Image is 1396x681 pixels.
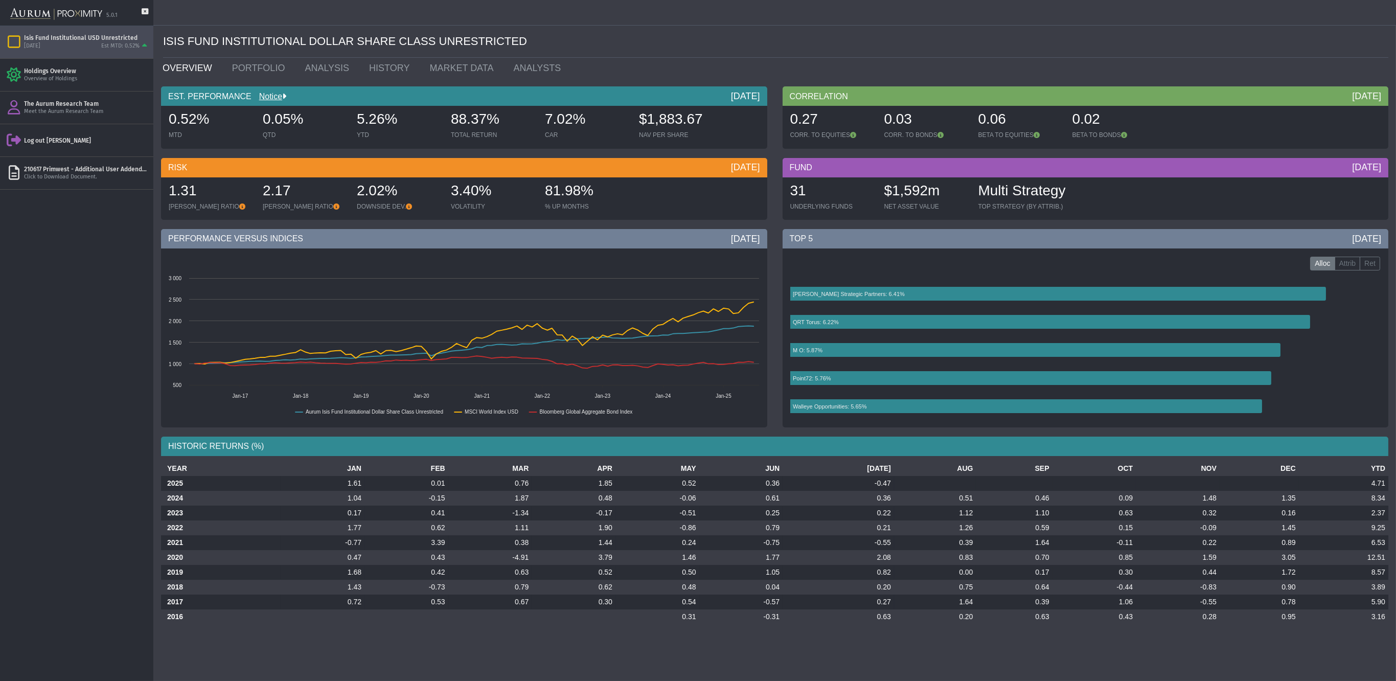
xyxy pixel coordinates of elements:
div: 0.06 [978,109,1062,131]
div: PERFORMANCE VERSUS INDICES [161,229,767,248]
td: 0.63 [448,565,532,580]
td: 0.62 [532,580,615,595]
label: Ret [1360,257,1380,271]
text: 3 000 [169,276,181,281]
div: TOP STRATEGY (BY ATTRIB.) [978,202,1066,211]
div: Meet the Aurum Research Team [24,108,149,116]
text: Aurum Isis Fund Institutional Dollar Share Class Unrestricted [306,409,443,415]
td: 1.11 [448,520,532,535]
td: 0.24 [615,535,699,550]
div: YTD [357,131,441,139]
td: 0.51 [894,491,976,506]
div: 81.98% [545,181,629,202]
th: 2016 [161,609,281,624]
td: 0.30 [532,595,615,609]
span: 0.52% [169,111,209,127]
td: 0.83 [894,550,976,565]
th: OCT [1052,461,1136,476]
td: 0.62 [364,520,448,535]
td: 0.09 [1052,491,1136,506]
td: 1.85 [532,476,615,491]
div: [PERSON_NAME] RATIO [169,202,253,211]
td: 0.21 [783,520,894,535]
td: 1.90 [532,520,615,535]
td: 0.17 [281,506,364,520]
th: 2017 [161,595,281,609]
td: -0.55 [783,535,894,550]
div: 210617 Primwest - Additional User Addendum - [PERSON_NAME].pdf [24,165,149,173]
div: [DATE] [731,233,760,245]
th: YTD [1299,461,1388,476]
td: 1.77 [699,550,783,565]
text: QRT Torus: 6.22% [793,319,839,325]
td: -0.77 [281,535,364,550]
td: 1.72 [1220,565,1299,580]
th: 2022 [161,520,281,535]
td: 1.43 [281,580,364,595]
div: QTD [263,131,347,139]
a: ANALYSTS [506,58,573,78]
td: 1.45 [1220,520,1299,535]
td: 0.61 [699,491,783,506]
td: 1.44 [532,535,615,550]
td: 0.75 [894,580,976,595]
td: -0.31 [699,609,783,624]
th: MAY [615,461,699,476]
td: 0.17 [976,565,1052,580]
th: APR [532,461,615,476]
th: 2021 [161,535,281,550]
a: OVERVIEW [155,58,224,78]
td: 0.63 [1052,506,1136,520]
td: 0.20 [783,580,894,595]
td: -0.55 [1136,595,1220,609]
div: Log out [PERSON_NAME] [24,137,149,145]
text: Jan-19 [353,393,369,399]
td: 1.64 [976,535,1052,550]
text: [PERSON_NAME] Strategic Partners: 6.41% [793,291,905,297]
td: 1.26 [894,520,976,535]
text: Bloomberg Global Aggregate Bond Index [540,409,633,415]
td: 0.41 [364,506,448,520]
div: ISIS FUND INSTITUTIONAL DOLLAR SHARE CLASS UNRESTRICTED [163,26,1388,58]
td: 0.27 [783,595,894,609]
div: FUND [783,158,1389,177]
div: 0.03 [884,109,968,131]
text: 2 000 [169,319,181,324]
td: 0.85 [1052,550,1136,565]
div: CORR. TO EQUITIES [790,131,874,139]
th: 2024 [161,491,281,506]
td: 0.25 [699,506,783,520]
td: 0.90 [1220,580,1299,595]
td: 0.52 [532,565,615,580]
div: 5.26% [357,109,441,131]
div: Overview of Holdings [24,75,149,83]
div: BETA TO EQUITIES [978,131,1062,139]
th: 2019 [161,565,281,580]
th: 2018 [161,580,281,595]
td: 3.05 [1220,550,1299,565]
td: 0.28 [1136,609,1220,624]
td: 0.39 [976,595,1052,609]
td: -0.15 [364,491,448,506]
td: 0.00 [894,565,976,580]
div: Click to Download Document. [24,173,149,181]
a: ANALYSIS [297,58,361,78]
td: 3.16 [1299,609,1388,624]
div: [DATE] [1352,233,1381,245]
th: FEB [364,461,448,476]
td: 3.79 [532,550,615,565]
th: NOV [1136,461,1220,476]
td: -0.11 [1052,535,1136,550]
td: 1.87 [448,491,532,506]
td: -0.44 [1052,580,1136,595]
td: 1.77 [281,520,364,535]
text: Jan-20 [414,393,429,399]
td: 0.43 [1052,609,1136,624]
text: Jan-23 [595,393,611,399]
div: [DATE] [1352,161,1381,173]
td: 0.63 [976,609,1052,624]
td: 12.51 [1299,550,1388,565]
div: [DATE] [24,42,40,50]
td: -4.91 [448,550,532,565]
div: TOP 5 [783,229,1389,248]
